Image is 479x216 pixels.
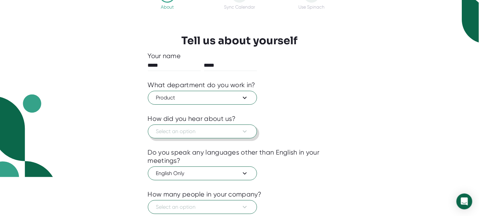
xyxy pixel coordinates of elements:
[148,200,257,214] button: Select an option
[161,4,174,10] div: About
[148,148,331,165] div: Do you speak any languages other than English in your meetings?
[148,125,257,138] button: Select an option
[148,52,331,60] div: Your name
[156,94,249,102] span: Product
[224,4,255,10] div: Sync Calendar
[148,91,257,105] button: Product
[148,81,255,89] div: What department do you work in?
[182,34,298,47] h3: Tell us about yourself
[299,4,325,10] div: Use Spinach
[457,194,472,209] div: Open Intercom Messenger
[156,203,249,211] span: Select an option
[156,127,249,135] span: Select an option
[148,166,257,180] button: English Only
[156,169,249,177] span: English Only
[148,115,236,123] div: How did you hear about us?
[148,190,262,198] div: How many people in your company?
